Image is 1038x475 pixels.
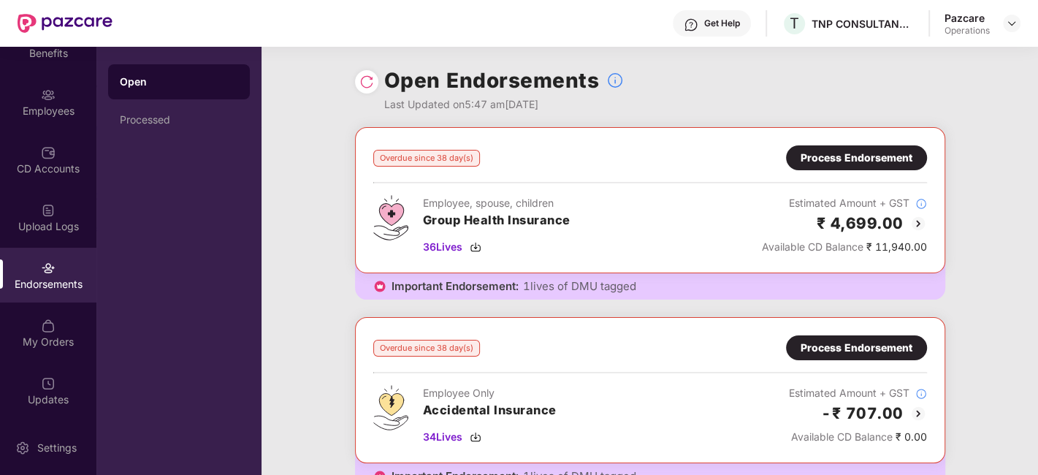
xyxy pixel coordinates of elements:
[392,279,519,294] span: Important Endorsement:
[812,17,914,31] div: TNP CONSULTANCY PRIVATE LIMITED
[41,203,56,218] img: svg+xml;base64,PHN2ZyBpZD0iVXBsb2FkX0xvZ3MiIGRhdGEtbmFtZT0iVXBsb2FkIExvZ3MiIHhtbG5zPSJodHRwOi8vd3...
[423,401,557,420] h3: Accidental Insurance
[423,385,557,401] div: Employee Only
[762,240,863,253] span: Available CD Balance
[423,195,570,211] div: Employee, spouse, children
[373,150,480,167] div: Overdue since 38 day(s)
[423,429,462,445] span: 34 Lives
[373,340,480,357] div: Overdue since 38 day(s)
[684,18,698,32] img: svg+xml;base64,PHN2ZyBpZD0iSGVscC0zMngzMiIgeG1sbnM9Imh0dHA6Ly93d3cudzMub3JnLzIwMDAvc3ZnIiB3aWR0aD...
[915,198,927,210] img: svg+xml;base64,PHN2ZyBpZD0iSW5mb18tXzMyeDMyIiBkYXRhLW5hbWU9IkluZm8gLSAzMngzMiIgeG1sbnM9Imh0dHA6Ly...
[470,241,481,253] img: svg+xml;base64,PHN2ZyBpZD0iRG93bmxvYWQtMzJ4MzIiIHhtbG5zPSJodHRwOi8vd3d3LnczLm9yZy8yMDAwL3N2ZyIgd2...
[41,145,56,160] img: svg+xml;base64,PHN2ZyBpZD0iQ0RfQWNjb3VudHMiIGRhdGEtbmFtZT0iQ0QgQWNjb3VudHMiIHhtbG5zPSJodHRwOi8vd3...
[120,114,238,126] div: Processed
[817,211,904,235] h2: ₹ 4,699.00
[762,195,927,211] div: Estimated Amount + GST
[423,239,462,255] span: 36 Lives
[915,388,927,400] img: svg+xml;base64,PHN2ZyBpZD0iSW5mb18tXzMyeDMyIiBkYXRhLW5hbWU9IkluZm8gLSAzMngzMiIgeG1sbnM9Imh0dHA6Ly...
[373,279,387,294] img: icon
[41,261,56,275] img: svg+xml;base64,PHN2ZyBpZD0iRW5kb3JzZW1lbnRzIiB4bWxucz0iaHR0cDovL3d3dy53My5vcmcvMjAwMC9zdmciIHdpZH...
[790,15,799,32] span: T
[41,376,56,391] img: svg+xml;base64,PHN2ZyBpZD0iVXBkYXRlZCIgeG1sbnM9Imh0dHA6Ly93d3cudzMub3JnLzIwMDAvc3ZnIiB3aWR0aD0iMj...
[944,11,990,25] div: Pazcare
[762,239,927,255] div: ₹ 11,940.00
[606,72,624,89] img: svg+xml;base64,PHN2ZyBpZD0iSW5mb18tXzMyeDMyIiBkYXRhLW5hbWU9IkluZm8gLSAzMngzMiIgeG1sbnM9Imh0dHA6Ly...
[18,14,112,33] img: New Pazcare Logo
[801,340,912,356] div: Process Endorsement
[373,195,408,240] img: svg+xml;base64,PHN2ZyB4bWxucz0iaHR0cDovL3d3dy53My5vcmcvMjAwMC9zdmciIHdpZHRoPSI0Ny43MTQiIGhlaWdodD...
[523,279,636,294] span: 1 lives of DMU tagged
[41,319,56,333] img: svg+xml;base64,PHN2ZyBpZD0iTXlfT3JkZXJzIiBkYXRhLW5hbWU9Ik15IE9yZGVycyIgeG1sbnM9Imh0dHA6Ly93d3cudz...
[423,211,570,230] h3: Group Health Insurance
[821,401,904,425] h2: -₹ 707.00
[801,150,912,166] div: Process Endorsement
[359,75,374,89] img: svg+xml;base64,PHN2ZyBpZD0iUmVsb2FkLTMyeDMyIiB4bWxucz0iaHR0cDovL3d3dy53My5vcmcvMjAwMC9zdmciIHdpZH...
[33,441,81,455] div: Settings
[789,429,927,445] div: ₹ 0.00
[789,385,927,401] div: Estimated Amount + GST
[909,215,927,232] img: svg+xml;base64,PHN2ZyBpZD0iQmFjay0yMHgyMCIgeG1sbnM9Imh0dHA6Ly93d3cudzMub3JnLzIwMDAvc3ZnIiB3aWR0aD...
[791,430,893,443] span: Available CD Balance
[704,18,740,29] div: Get Help
[909,405,927,422] img: svg+xml;base64,PHN2ZyBpZD0iQmFjay0yMHgyMCIgeG1sbnM9Imh0dHA6Ly93d3cudzMub3JnLzIwMDAvc3ZnIiB3aWR0aD...
[15,441,30,455] img: svg+xml;base64,PHN2ZyBpZD0iU2V0dGluZy0yMHgyMCIgeG1sbnM9Imh0dHA6Ly93d3cudzMub3JnLzIwMDAvc3ZnIiB3aW...
[120,75,238,89] div: Open
[1006,18,1018,29] img: svg+xml;base64,PHN2ZyBpZD0iRHJvcGRvd24tMzJ4MzIiIHhtbG5zPSJodHRwOi8vd3d3LnczLm9yZy8yMDAwL3N2ZyIgd2...
[470,431,481,443] img: svg+xml;base64,PHN2ZyBpZD0iRG93bmxvYWQtMzJ4MzIiIHhtbG5zPSJodHRwOi8vd3d3LnczLm9yZy8yMDAwL3N2ZyIgd2...
[41,88,56,102] img: svg+xml;base64,PHN2ZyBpZD0iRW1wbG95ZWVzIiB4bWxucz0iaHR0cDovL3d3dy53My5vcmcvMjAwMC9zdmciIHdpZHRoPS...
[373,385,408,430] img: svg+xml;base64,PHN2ZyB4bWxucz0iaHR0cDovL3d3dy53My5vcmcvMjAwMC9zdmciIHdpZHRoPSI0OS4zMjEiIGhlaWdodD...
[384,96,625,113] div: Last Updated on 5:47 am[DATE]
[384,64,600,96] h1: Open Endorsements
[944,25,990,37] div: Operations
